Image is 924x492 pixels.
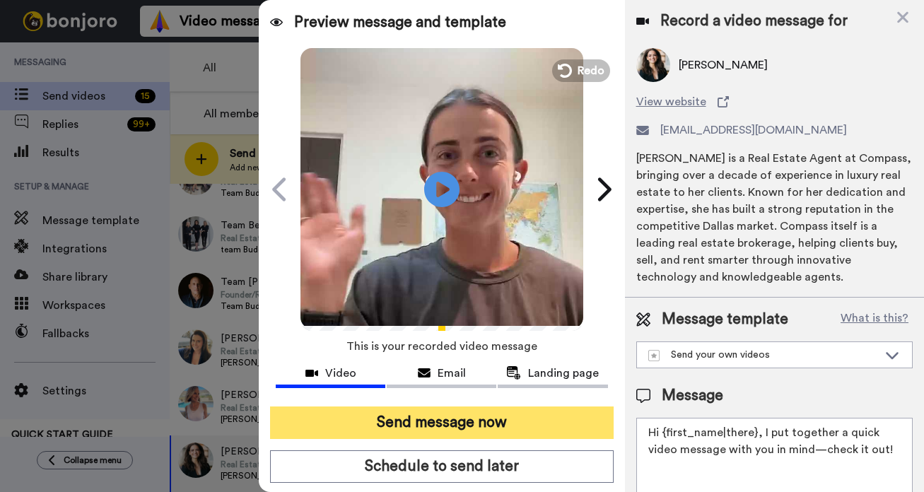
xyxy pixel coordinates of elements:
span: Message [662,385,723,406]
button: Send message now [270,406,614,439]
div: Send your own videos [648,348,878,362]
span: [EMAIL_ADDRESS][DOMAIN_NAME] [660,122,847,139]
button: Schedule to send later [270,450,614,483]
span: Video [325,365,356,382]
img: demo-template.svg [648,350,660,361]
div: [PERSON_NAME] is a Real Estate Agent at Compass, bringing over a decade of experience in luxury r... [636,150,913,286]
span: Email [438,365,466,382]
button: What is this? [836,309,913,330]
span: View website [636,93,706,110]
a: View website [636,93,913,110]
span: Message template [662,309,788,330]
span: Landing page [528,365,599,382]
span: This is your recorded video message [346,331,537,362]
